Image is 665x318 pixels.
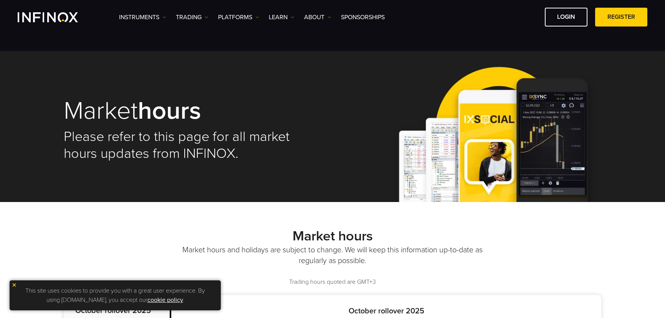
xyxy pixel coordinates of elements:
[119,13,166,22] a: Instruments
[218,13,259,22] a: PLATFORMS
[18,12,96,22] a: INFINOX Logo
[64,98,322,124] h1: Market
[147,296,183,304] a: cookie policy
[75,306,151,315] strong: October rollover 2025
[181,245,484,266] p: Market hours and holidays are subject to change. We will keep this information up-to-date as regu...
[13,284,217,306] p: This site uses cookies to provide you with a great user experience. By using [DOMAIN_NAME], you a...
[176,13,208,22] a: TRADING
[341,13,385,22] a: SPONSORSHIPS
[545,8,587,26] a: LOGIN
[138,96,201,126] strong: hours
[595,8,647,26] a: REGISTER
[269,13,294,22] a: Learn
[293,228,373,244] strong: Market hours
[12,282,17,288] img: yellow close icon
[64,278,601,287] p: Trading hours quoted are GMT+3
[349,306,424,316] strong: October rollover 2025
[304,13,331,22] a: ABOUT
[64,128,322,162] h2: Please refer to this page for all market hours updates from INFINOX.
